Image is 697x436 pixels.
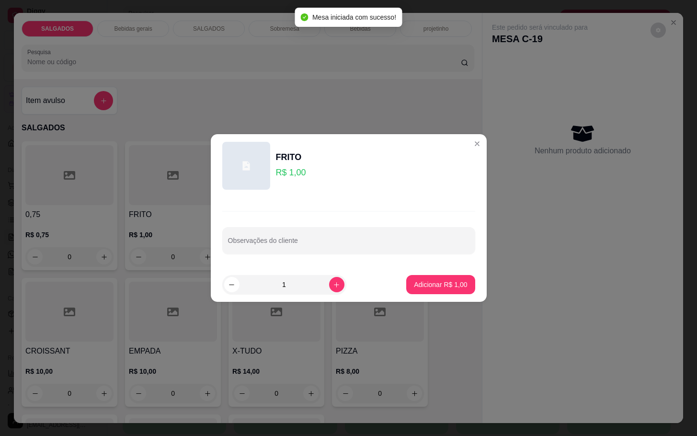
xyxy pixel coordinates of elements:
button: Adicionar R$ 1,00 [406,275,475,294]
span: check-circle [301,13,309,21]
span: Mesa iniciada com sucesso! [312,13,396,21]
p: R$ 1,00 [276,166,306,179]
button: Close [469,136,485,151]
p: Adicionar R$ 1,00 [414,280,467,289]
button: decrease-product-quantity [224,277,240,292]
button: increase-product-quantity [329,277,344,292]
div: FRITO [276,150,306,164]
input: Observações do cliente [228,240,469,249]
